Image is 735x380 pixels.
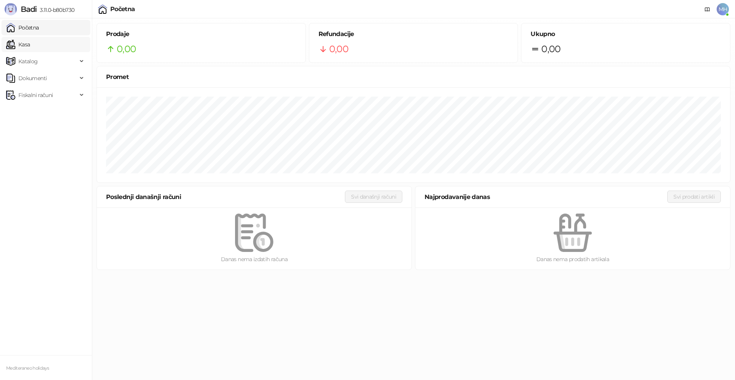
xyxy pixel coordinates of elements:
small: Mediteraneo holidays [6,365,49,371]
h5: Refundacije [318,30,509,39]
span: Dokumenti [18,71,47,86]
div: Poslednji današnji računi [106,192,345,202]
div: Najprodavanije danas [425,192,667,202]
div: Danas nema prodatih artikala [428,255,718,263]
img: Logo [5,3,17,15]
span: 3.11.0-b80b730 [37,7,74,13]
span: 0,00 [329,42,348,56]
span: MH [717,3,729,15]
a: Dokumentacija [701,3,714,15]
div: Danas nema izdatih računa [109,255,399,263]
span: Badi [21,5,37,14]
a: Kasa [6,37,30,52]
div: Promet [106,72,721,82]
h5: Prodaje [106,30,296,39]
span: 0,00 [117,42,136,56]
button: Svi današnji računi [345,191,402,203]
span: 0,00 [541,42,560,56]
a: Početna [6,20,39,35]
div: Početna [110,6,135,12]
button: Svi prodati artikli [667,191,721,203]
h5: Ukupno [531,30,721,39]
span: Fiskalni računi [18,87,53,103]
span: Katalog [18,54,38,69]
